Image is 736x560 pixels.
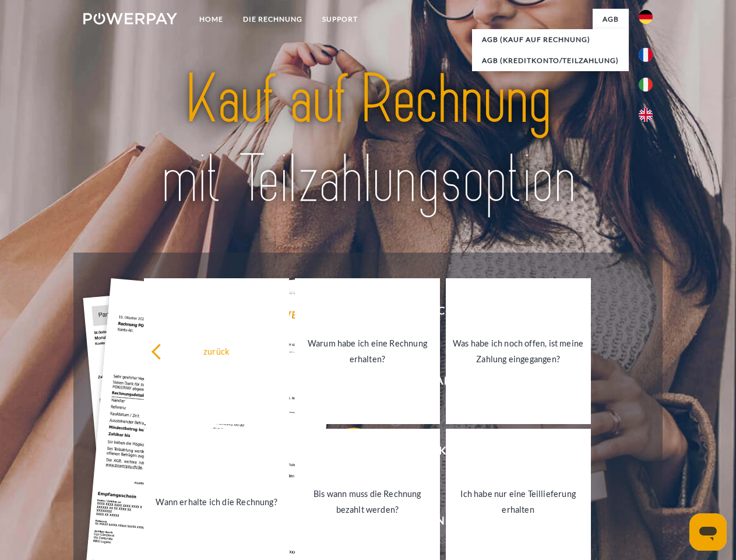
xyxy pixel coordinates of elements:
div: Ich habe nur eine Teillieferung erhalten [453,486,584,517]
img: title-powerpay_de.svg [111,56,625,223]
img: en [639,108,653,122]
img: logo-powerpay-white.svg [83,13,177,24]
div: Was habe ich noch offen, ist meine Zahlung eingegangen? [453,335,584,367]
div: Bis wann muss die Rechnung bezahlt werden? [302,486,433,517]
iframe: Schaltfläche zum Öffnen des Messaging-Fensters [689,513,727,551]
img: fr [639,48,653,62]
a: AGB (Kauf auf Rechnung) [472,29,629,50]
a: DIE RECHNUNG [233,9,312,30]
a: agb [593,9,629,30]
img: it [639,78,653,92]
a: SUPPORT [312,9,368,30]
a: Home [189,9,233,30]
div: Warum habe ich eine Rechnung erhalten? [302,335,433,367]
img: de [639,10,653,24]
div: zurück [151,343,282,359]
a: Was habe ich noch offen, ist meine Zahlung eingegangen? [446,278,591,424]
a: AGB (Kreditkonto/Teilzahlung) [472,50,629,71]
div: Wann erhalte ich die Rechnung? [151,494,282,509]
